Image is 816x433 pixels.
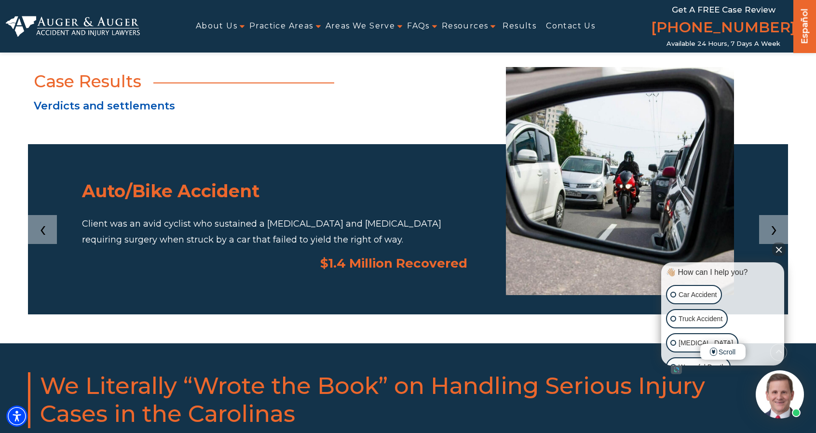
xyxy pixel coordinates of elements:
[546,15,595,37] a: Contact Us
[34,66,141,96] h2: Case Results
[666,40,780,48] span: Available 24 Hours, 7 Days a Week
[506,67,734,295] img: auto accidents
[679,337,733,349] p: [MEDICAL_DATA]
[664,267,782,278] div: 👋🏼 How can I help you?
[700,344,746,360] span: Scroll
[34,96,782,116] p: Verdicts and settlements
[772,243,786,256] button: Close Intaker Chat Widget
[756,370,804,419] img: Intaker widget Avatar
[326,15,395,37] a: Areas We Serve
[679,289,717,301] p: Car Accident
[679,361,725,373] p: Wrongful Death
[671,365,682,374] a: Open intaker chat
[503,15,536,37] a: Results
[679,313,722,325] p: Truck Accident
[82,256,467,271] div: $1.4 Million Recovered
[407,15,430,37] a: FAQs
[6,406,27,427] div: Accessibility Menu
[249,15,313,37] a: Practice Areas
[672,5,775,14] span: Get a FREE Case Review
[40,400,788,428] span: Cases in the Carolinas
[651,17,796,40] a: [PHONE_NUMBER]
[82,181,467,202] h3: Auto/Bike Accident
[771,217,777,240] span: Next
[40,217,46,240] span: Previous
[40,372,788,400] span: We Literally “Wrote the Book” on Handling Serious Injury
[82,216,467,247] p: Client was an avid cyclist who sustained a [MEDICAL_DATA] and [MEDICAL_DATA] requiring surgery wh...
[6,16,140,37] img: Auger & Auger Accident and Injury Lawyers Logo
[196,15,237,37] a: About Us
[442,15,489,37] a: Resources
